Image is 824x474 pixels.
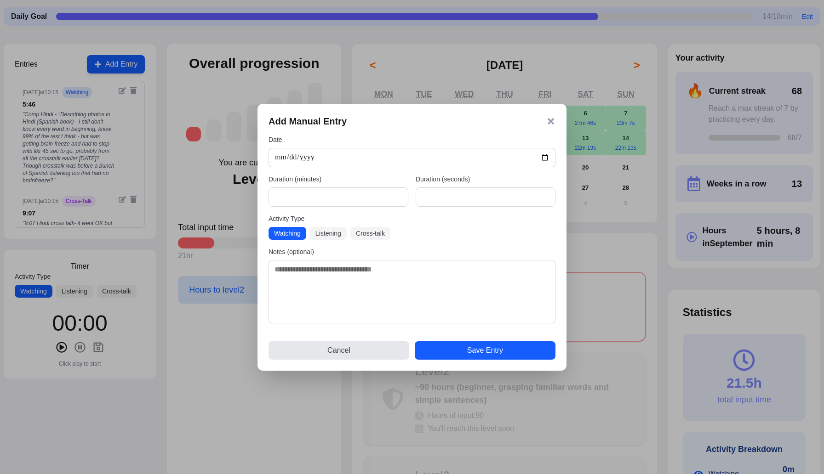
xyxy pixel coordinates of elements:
[415,341,555,360] button: Save Entry
[416,175,555,184] label: Duration (seconds)
[269,135,555,144] label: Date
[269,214,555,223] label: Activity Type
[269,115,347,128] h3: Add Manual Entry
[269,175,408,184] label: Duration (minutes)
[269,227,306,240] button: Watching
[310,227,347,240] button: Listening
[269,341,409,360] button: Cancel
[269,247,555,256] label: Notes (optional)
[350,227,390,240] button: Cross-talk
